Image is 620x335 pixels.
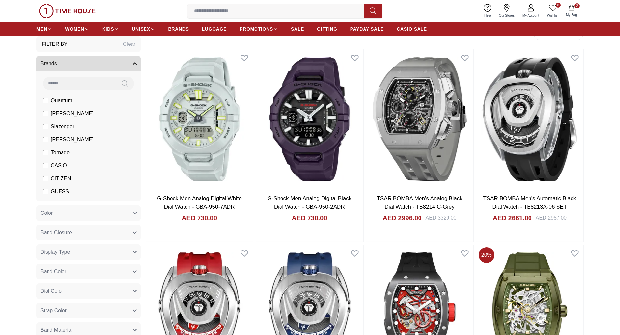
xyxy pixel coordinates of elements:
a: WOMEN [65,23,89,35]
span: UNISEX [132,26,150,32]
a: 0Wishlist [543,3,562,19]
h4: AED 2661.00 [493,213,532,223]
span: My Bag [563,12,580,17]
img: ... [39,4,96,18]
span: Tornado [51,149,70,157]
button: Color [36,205,141,221]
a: GIFTING [317,23,337,35]
span: MEN [36,26,47,32]
span: KIDS [102,26,114,32]
span: Color [40,209,53,217]
input: Slazenger [43,124,48,129]
a: TSAR BOMBA Men's Automatic Black Dial Watch - TB8213A-06 SET [483,195,576,210]
a: UNISEX [132,23,155,35]
input: [PERSON_NAME] [43,111,48,116]
img: G-Shock Men Analog Digital Black Dial Watch - GBA-950-2ADR [256,49,363,189]
span: Strap Color [40,307,67,315]
span: LUGGAGE [202,26,227,32]
a: TSAR BOMBA Men's Analog Black Dial Watch - TB8214 C-Grey [377,195,462,210]
div: AED 2957.00 [536,214,567,222]
a: G-Shock Men Analog Digital White Dial Watch - GBA-950-7ADR [157,195,242,210]
span: Help [482,13,494,18]
button: Band Color [36,264,141,279]
a: BRANDS [168,23,189,35]
button: Brands [36,56,141,71]
span: [PERSON_NAME] [51,136,94,144]
span: Band Material [40,326,73,334]
span: 20 % [479,247,494,263]
input: Tornado [43,150,48,155]
span: Quantum [51,97,72,105]
span: WOMEN [65,26,84,32]
span: SALE [291,26,304,32]
a: PROMOTIONS [240,23,278,35]
img: TSAR BOMBA Men's Automatic Black Dial Watch - TB8213A-06 SET [476,49,583,189]
a: Our Stores [495,3,518,19]
span: My Account [520,13,542,18]
a: KIDS [102,23,119,35]
span: ORIENT [51,201,70,209]
button: 2My Bag [562,3,581,19]
span: CASIO SALE [397,26,427,32]
button: Dial Color [36,283,141,299]
span: Band Closure [40,229,72,237]
input: CITIZEN [43,176,48,181]
span: 2 [574,3,580,8]
a: G-Shock Men Analog Digital Black Dial Watch - GBA-950-2ADR [267,195,351,210]
a: MEN [36,23,52,35]
button: Band Closure [36,225,141,240]
input: CASIO [43,163,48,168]
input: [PERSON_NAME] [43,137,48,142]
a: PAYDAY SALE [350,23,384,35]
span: PAYDAY SALE [350,26,384,32]
h4: AED 730.00 [182,213,217,223]
span: GUESS [51,188,69,196]
div: Clear [123,40,135,48]
a: CASIO SALE [397,23,427,35]
button: Strap Color [36,303,141,318]
span: 0 [556,3,561,8]
h4: AED 730.00 [292,213,327,223]
h4: AED 2996.00 [382,213,421,223]
span: Band Color [40,268,66,276]
span: Dial Color [40,287,63,295]
span: CITIZEN [51,175,71,183]
span: Slazenger [51,123,74,131]
a: LUGGAGE [202,23,227,35]
span: BRANDS [168,26,189,32]
input: GUESS [43,189,48,194]
h3: Filter By [42,40,68,48]
span: GIFTING [317,26,337,32]
button: Display Type [36,244,141,260]
a: Help [480,3,495,19]
img: TSAR BOMBA Men's Analog Black Dial Watch - TB8214 C-Grey [366,49,473,189]
span: Our Stores [496,13,517,18]
span: Display Type [40,248,70,256]
div: AED 3329.00 [426,214,457,222]
span: Brands [40,60,57,68]
span: CASIO [51,162,67,170]
a: SALE [291,23,304,35]
input: Quantum [43,98,48,103]
img: G-Shock Men Analog Digital White Dial Watch - GBA-950-7ADR [146,49,253,189]
span: PROMOTIONS [240,26,273,32]
span: Wishlist [544,13,561,18]
span: [PERSON_NAME] [51,110,94,118]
